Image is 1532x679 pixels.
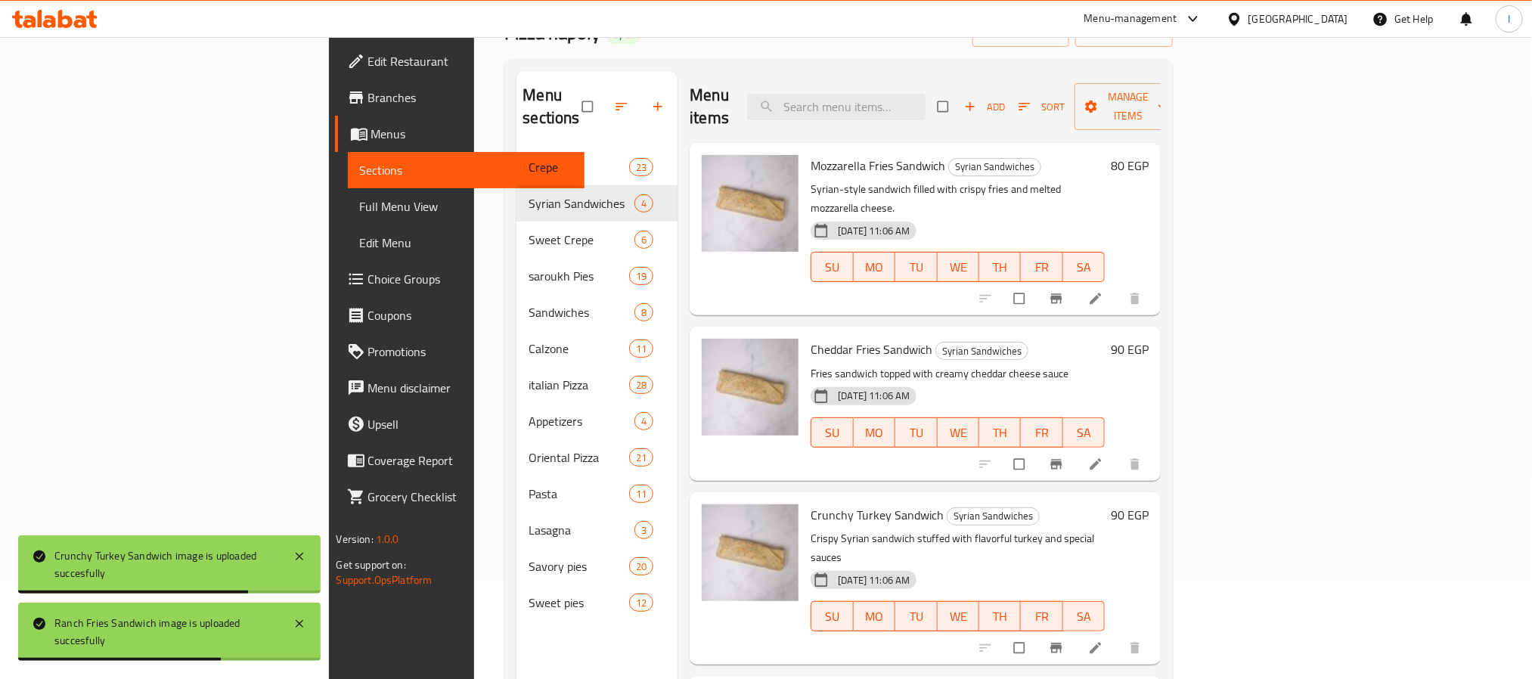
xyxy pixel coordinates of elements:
[985,23,1057,42] span: import
[811,417,853,448] button: SU
[360,197,572,215] span: Full Menu View
[985,606,1015,628] span: TH
[702,339,799,436] img: Cheddar Fries Sandwich
[634,194,653,212] div: items
[630,269,653,284] span: 19
[854,417,895,448] button: MO
[979,252,1021,282] button: TH
[529,158,629,176] div: Crepe
[817,422,847,444] span: SU
[630,560,653,574] span: 20
[368,343,572,361] span: Promotions
[1088,640,1106,656] a: Edit menu item
[529,303,634,321] span: Sandwiches
[635,414,653,429] span: 4
[335,442,585,479] a: Coverage Report
[1040,282,1076,315] button: Branch-specific-item
[1027,256,1056,278] span: FR
[335,261,585,297] a: Choice Groups
[630,451,653,465] span: 21
[938,417,979,448] button: WE
[516,367,678,403] div: italian Pizza28
[964,98,1005,116] span: Add
[629,158,653,176] div: items
[811,180,1105,218] p: Syrian-style sandwich filled with crispy fries and melted mozzarella cheese.
[960,95,1009,119] button: Add
[1087,23,1161,42] span: export
[529,267,629,285] span: saroukh Pies
[605,90,641,123] span: Sort sections
[985,256,1015,278] span: TH
[1021,252,1062,282] button: FR
[949,158,1040,175] span: Syrian Sandwiches
[516,143,678,627] nav: Menu sections
[817,256,847,278] span: SU
[335,333,585,370] a: Promotions
[368,379,572,397] span: Menu disclaimer
[944,256,973,278] span: WE
[629,594,653,612] div: items
[944,422,973,444] span: WE
[960,95,1009,119] span: Add item
[516,548,678,584] div: Savory pies20
[335,43,585,79] a: Edit Restaurant
[634,231,653,249] div: items
[516,222,678,258] div: Sweet Crepe6
[641,90,678,123] button: Add section
[817,606,847,628] span: SU
[630,378,653,392] span: 28
[529,521,634,539] span: Lasagna
[1021,417,1062,448] button: FR
[747,94,926,120] input: search
[860,422,889,444] span: MO
[376,529,399,549] span: 1.0.0
[335,297,585,333] a: Coupons
[1063,252,1105,282] button: SA
[630,160,653,175] span: 23
[516,294,678,330] div: Sandwiches8
[860,256,889,278] span: MO
[368,451,572,470] span: Coverage Report
[516,185,678,222] div: Syrian Sandwiches4
[1009,95,1075,119] span: Sort items
[335,370,585,406] a: Menu disclaimer
[630,342,653,356] span: 11
[368,306,572,324] span: Coupons
[1088,457,1106,472] a: Edit menu item
[573,92,605,121] span: Select all sections
[1111,339,1149,360] h6: 90 EGP
[811,601,853,631] button: SU
[854,252,895,282] button: MO
[947,507,1039,525] span: Syrian Sandwiches
[1508,11,1510,27] span: I
[634,303,653,321] div: items
[629,376,653,394] div: items
[985,422,1015,444] span: TH
[1248,11,1348,27] div: [GEOGRAPHIC_DATA]
[1005,284,1037,313] span: Select to update
[529,339,629,358] span: Calzone
[516,439,678,476] div: Oriental Pizza21
[947,507,1040,526] div: Syrian Sandwiches
[516,584,678,621] div: Sweet pies12
[1118,631,1155,665] button: delete
[335,116,585,152] a: Menus
[811,364,1105,383] p: Fries sandwich topped with creamy cheddar cheese sauce
[1088,291,1106,306] a: Edit menu item
[529,412,634,430] span: Appetizers
[901,606,931,628] span: TU
[630,487,653,501] span: 11
[348,152,585,188] a: Sections
[832,573,916,588] span: [DATE] 11:06 AM
[635,305,653,320] span: 8
[1027,422,1056,444] span: FR
[336,570,433,590] a: Support.OpsPlatform
[1019,98,1065,116] span: Sort
[529,231,634,249] span: Sweet Crepe
[629,485,653,503] div: items
[335,406,585,442] a: Upsell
